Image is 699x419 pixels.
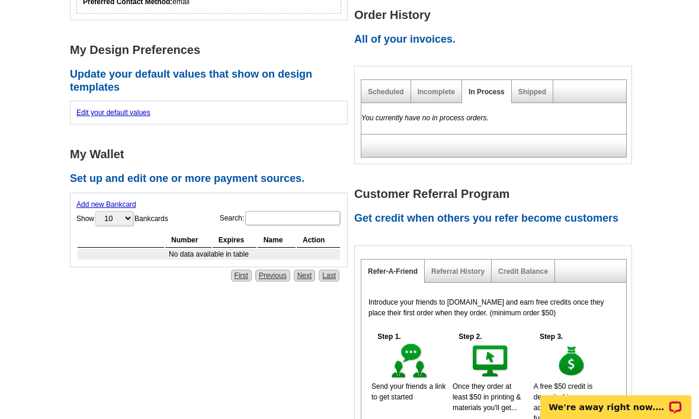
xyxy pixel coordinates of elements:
h2: Get credit when others you refer become customers [354,212,639,225]
input: Search: [245,211,340,225]
th: Name [258,233,296,248]
h1: My Design Preferences [70,44,354,56]
a: Next [294,270,316,282]
a: Add new Bankcard [76,200,136,209]
img: step-1.gif [389,342,430,381]
a: Refer-A-Friend [368,267,418,276]
td: No data available in table [78,249,340,260]
a: Scheduled [368,88,404,96]
a: Previous [255,270,290,282]
a: First [231,270,252,282]
em: You currently have no in process orders. [361,114,489,122]
th: Expires [213,233,256,248]
h5: Step 3. [534,331,569,342]
h5: Step 1. [371,331,407,342]
h2: Update your default values that show on design templates [70,68,354,94]
span: Once they order at least $50 in printing & materials you'll get... [453,382,521,412]
h1: Customer Referral Program [354,188,639,200]
label: Show Bankcards [76,210,168,227]
a: Shipped [518,88,546,96]
img: step-3.gif [551,342,592,381]
a: Referral History [431,267,485,276]
a: Credit Balance [498,267,548,276]
h2: Set up and edit one or more payment sources. [70,172,354,185]
a: Edit your default values [76,108,150,117]
a: Incomplete [418,88,455,96]
img: step-2.gif [470,342,511,381]
label: Search: [220,210,341,226]
span: Send your friends a link to get started [371,382,445,401]
h1: My Wallet [70,148,354,161]
p: Introduce your friends to [DOMAIN_NAME] and earn free credits once they place their first order w... [368,297,619,318]
h1: Order History [354,9,639,21]
a: In Process [469,88,505,96]
h5: Step 2. [453,331,488,342]
th: Number [165,233,211,248]
a: Last [319,270,339,282]
h2: All of your invoices. [354,33,639,46]
select: ShowBankcards [95,211,133,226]
iframe: LiveChat chat widget [533,382,699,419]
th: Action [297,233,340,248]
